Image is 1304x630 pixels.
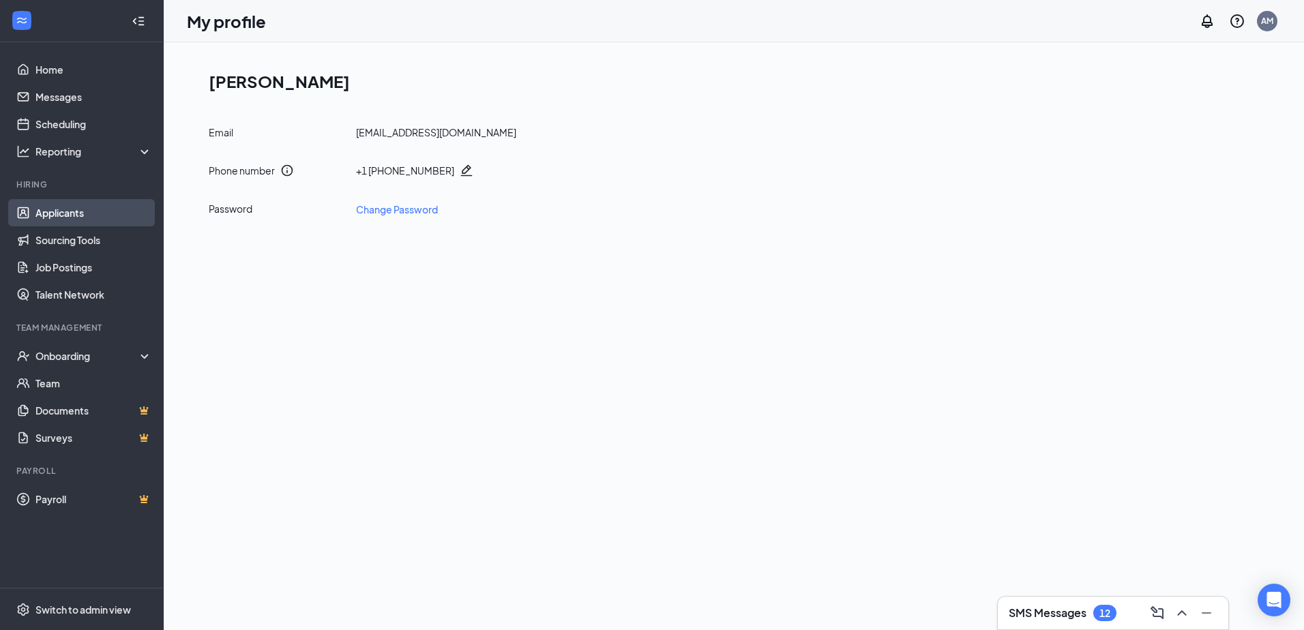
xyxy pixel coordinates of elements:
svg: Minimize [1198,605,1215,621]
svg: Notifications [1199,13,1215,29]
a: Messages [35,83,152,110]
div: + 1 [PHONE_NUMBER] [356,164,454,177]
svg: Settings [16,603,30,616]
svg: QuestionInfo [1229,13,1245,29]
div: Reporting [35,145,153,158]
a: Change Password [356,202,438,217]
div: Email [209,125,345,139]
div: AM [1261,15,1273,27]
div: Payroll [16,465,149,477]
div: Hiring [16,179,149,190]
svg: ComposeMessage [1149,605,1166,621]
svg: Collapse [132,14,145,28]
a: DocumentsCrown [35,397,152,424]
svg: Pencil [460,164,473,177]
button: ChevronUp [1171,602,1193,624]
a: Talent Network [35,281,152,308]
div: Phone number [209,164,275,177]
div: Open Intercom Messenger [1258,584,1290,616]
div: Switch to admin view [35,603,131,616]
h1: [PERSON_NAME] [209,70,1270,93]
div: Team Management [16,322,149,333]
a: SurveysCrown [35,424,152,451]
div: [EMAIL_ADDRESS][DOMAIN_NAME] [356,125,516,139]
svg: UserCheck [16,349,30,363]
div: Password [209,202,345,217]
div: Onboarding [35,349,140,363]
h1: My profile [187,10,266,33]
a: Applicants [35,199,152,226]
svg: WorkstreamLogo [15,14,29,27]
svg: Analysis [16,145,30,158]
svg: Info [280,164,294,177]
a: Job Postings [35,254,152,281]
h3: SMS Messages [1009,605,1086,620]
div: 12 [1099,607,1110,619]
button: Minimize [1196,602,1217,624]
a: Scheduling [35,110,152,138]
svg: ChevronUp [1174,605,1190,621]
a: PayrollCrown [35,485,152,513]
a: Team [35,370,152,397]
a: Home [35,56,152,83]
button: ComposeMessage [1146,602,1168,624]
a: Sourcing Tools [35,226,152,254]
